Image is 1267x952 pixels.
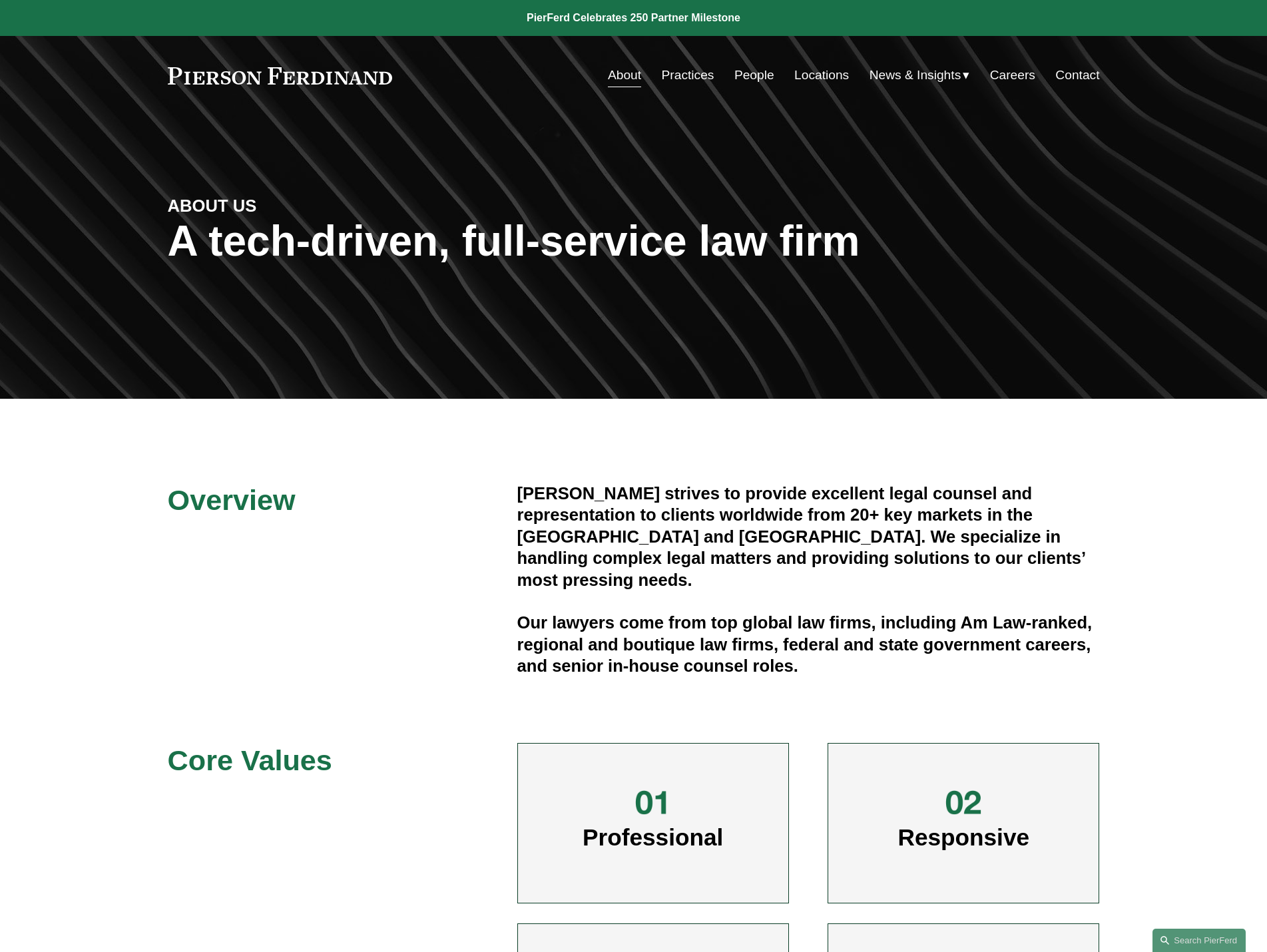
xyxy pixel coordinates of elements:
a: Careers [990,63,1035,88]
a: Search this site [1152,929,1246,952]
span: Responsive [898,824,1030,850]
a: folder dropdown [870,63,970,88]
a: Locations [794,63,849,88]
a: People [734,63,774,88]
span: Professional [583,824,723,850]
a: Practices [662,63,714,88]
span: Core Values [168,744,332,776]
a: About [608,63,641,88]
h4: Our lawyers come from top global law firms, including Am Law-ranked, regional and boutique law fi... [517,612,1100,676]
h1: A tech-driven, full-service law firm [168,217,1100,266]
strong: ABOUT US [168,196,257,215]
h4: [PERSON_NAME] strives to provide excellent legal counsel and representation to clients worldwide ... [517,483,1100,591]
span: News & Insights [870,64,961,87]
span: Overview [168,484,296,516]
a: Contact [1055,63,1099,88]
